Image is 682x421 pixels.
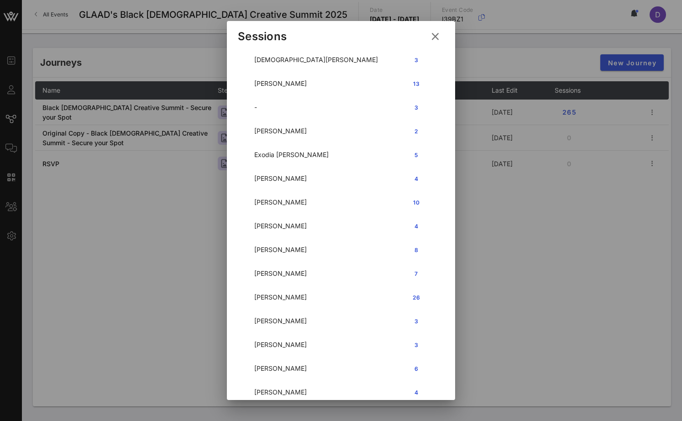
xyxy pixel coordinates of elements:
[405,362,428,375] button: 6
[254,73,398,94] div: [PERSON_NAME]
[410,199,422,206] span: 10
[254,144,398,165] div: Exodia [PERSON_NAME]
[405,125,428,137] button: 2
[405,315,428,327] button: 3
[254,263,398,284] div: [PERSON_NAME]
[410,175,422,182] span: 4
[405,77,428,90] button: 13
[254,216,398,237] div: [PERSON_NAME]
[254,334,398,355] div: [PERSON_NAME]
[405,267,428,280] button: 7
[254,239,398,260] div: [PERSON_NAME]
[405,338,428,351] button: 3
[405,386,428,399] button: 4
[405,148,428,161] button: 5
[254,382,398,403] div: [PERSON_NAME]
[410,128,422,135] span: 2
[254,168,398,189] div: [PERSON_NAME]
[254,287,398,308] div: [PERSON_NAME]
[254,49,398,70] div: [DEMOGRAPHIC_DATA][PERSON_NAME]
[238,30,287,43] div: Sessions
[405,196,428,209] button: 10
[254,310,398,332] div: [PERSON_NAME]
[405,101,428,114] button: 3
[405,220,428,232] button: 4
[254,192,398,213] div: [PERSON_NAME]
[410,247,422,253] span: 8
[410,57,422,63] span: 3
[254,121,398,142] div: [PERSON_NAME]
[254,97,398,118] div: -
[405,53,428,66] button: 3
[405,172,428,185] button: 4
[254,358,398,379] div: [PERSON_NAME]
[410,365,422,372] span: 6
[405,243,428,256] button: 8
[410,80,422,87] span: 13
[410,223,422,230] span: 4
[410,294,422,301] span: 26
[405,291,428,304] button: 26
[410,389,422,396] span: 4
[410,318,422,325] span: 3
[410,104,422,111] span: 3
[410,270,422,277] span: 7
[410,342,422,348] span: 3
[410,152,422,158] span: 5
